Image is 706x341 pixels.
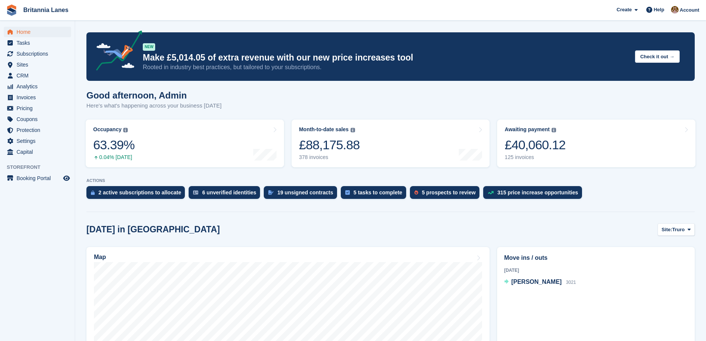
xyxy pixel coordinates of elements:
[143,52,629,63] p: Make £5,014.05 of extra revenue with our new price increases tool
[566,280,576,285] span: 3021
[4,81,71,92] a: menu
[94,254,106,261] h2: Map
[4,70,71,81] a: menu
[505,126,550,133] div: Awaiting payment
[17,114,62,124] span: Coupons
[635,50,680,63] button: Check it out →
[658,223,695,236] button: Site: Truro
[62,174,71,183] a: Preview store
[341,186,410,203] a: 5 tasks to complete
[4,92,71,103] a: menu
[143,43,155,51] div: NEW
[671,6,679,14] img: Admin
[202,189,256,196] div: 6 unverified identities
[86,102,222,110] p: Here's what's happening across your business [DATE]
[17,103,62,114] span: Pricing
[17,27,62,37] span: Home
[497,189,578,196] div: 315 price increase opportunities
[654,6,664,14] span: Help
[86,120,284,167] a: Occupancy 63.39% 0.04% [DATE]
[93,126,121,133] div: Occupancy
[17,38,62,48] span: Tasks
[93,154,135,161] div: 0.04% [DATE]
[123,128,128,132] img: icon-info-grey-7440780725fd019a000dd9b08b2336e03edf1995a4989e88bcd33f0948082b44.svg
[299,154,360,161] div: 378 invoices
[143,63,629,71] p: Rooted in industry best practices, but tailored to your subscriptions.
[17,92,62,103] span: Invoices
[17,125,62,135] span: Protection
[17,59,62,70] span: Sites
[17,136,62,146] span: Settings
[4,147,71,157] a: menu
[7,164,75,171] span: Storefront
[505,154,565,161] div: 125 invoices
[4,136,71,146] a: menu
[672,226,685,233] span: Truro
[4,38,71,48] a: menu
[497,120,695,167] a: Awaiting payment £40,060.12 125 invoices
[4,173,71,183] a: menu
[292,120,490,167] a: Month-to-date sales £88,175.88 378 invoices
[354,189,402,196] div: 5 tasks to complete
[483,186,586,203] a: 315 price increase opportunities
[504,267,688,274] div: [DATE]
[17,48,62,59] span: Subscriptions
[86,186,189,203] a: 2 active subscriptions to allocate
[17,70,62,81] span: CRM
[680,6,699,14] span: Account
[20,4,71,16] a: Britannia Lanes
[552,128,556,132] img: icon-info-grey-7440780725fd019a000dd9b08b2336e03edf1995a4989e88bcd33f0948082b44.svg
[6,5,17,16] img: stora-icon-8386f47178a22dfd0bd8f6a31ec36ba5ce8667c1dd55bd0f319d3a0aa187defe.svg
[17,147,62,157] span: Capital
[422,189,476,196] div: 5 prospects to review
[504,277,576,287] a: [PERSON_NAME] 3021
[410,186,483,203] a: 5 prospects to review
[4,48,71,59] a: menu
[345,190,350,195] img: task-75834270c22a3079a89374b754ae025e5fb1db73e45f91037f5363f120a921f8.svg
[90,30,142,73] img: price-adjustments-announcement-icon-8257ccfd72463d97f412b2fc003d46551f7dbcb40ab6d574587a9cd5c0d94...
[4,125,71,135] a: menu
[4,59,71,70] a: menu
[488,191,494,194] img: price_increase_opportunities-93ffe204e8149a01c8c9dc8f82e8f89637d9d84a8eef4429ea346261dce0b2c0.svg
[264,186,341,203] a: 19 unsigned contracts
[662,226,672,233] span: Site:
[98,189,181,196] div: 2 active subscriptions to allocate
[4,114,71,124] a: menu
[299,126,349,133] div: Month-to-date sales
[91,190,95,195] img: active_subscription_to_allocate_icon-d502201f5373d7db506a760aba3b589e785aa758c864c3986d89f69b8ff3...
[299,137,360,153] div: £88,175.88
[17,173,62,183] span: Booking Portal
[86,224,220,235] h2: [DATE] in [GEOGRAPHIC_DATA]
[511,279,562,285] span: [PERSON_NAME]
[277,189,333,196] div: 19 unsigned contracts
[4,27,71,37] a: menu
[189,186,264,203] a: 6 unverified identities
[93,137,135,153] div: 63.39%
[17,81,62,92] span: Analytics
[505,137,565,153] div: £40,060.12
[193,190,198,195] img: verify_identity-adf6edd0f0f0b5bbfe63781bf79b02c33cf7c696d77639b501bdc392416b5a36.svg
[86,178,695,183] p: ACTIONS
[86,90,222,100] h1: Good afternoon, Admin
[351,128,355,132] img: icon-info-grey-7440780725fd019a000dd9b08b2336e03edf1995a4989e88bcd33f0948082b44.svg
[4,103,71,114] a: menu
[504,253,688,262] h2: Move ins / outs
[414,190,418,195] img: prospect-51fa495bee0391a8d652442698ab0144808aea92771e9ea1ae160a38d050c398.svg
[268,190,274,195] img: contract_signature_icon-13c848040528278c33f63329250d36e43548de30e8caae1d1a13099fd9432cc5.svg
[617,6,632,14] span: Create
